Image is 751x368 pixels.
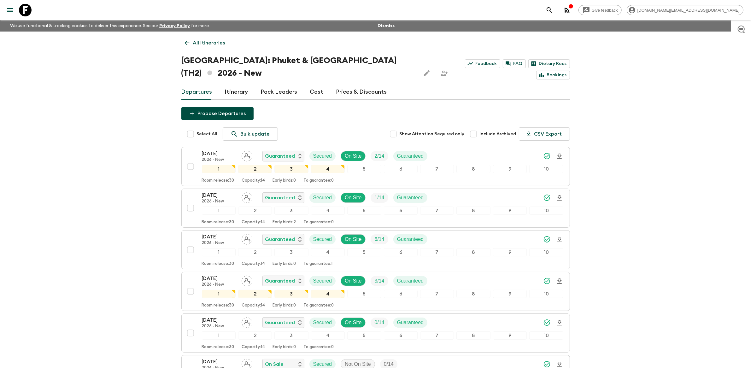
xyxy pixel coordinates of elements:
p: Secured [313,319,332,326]
p: To guarantee: 0 [304,178,334,183]
div: 10 [529,165,563,173]
div: 3 [274,248,308,256]
div: 3 [274,165,308,173]
div: 9 [493,290,527,298]
a: All itineraries [181,37,229,49]
div: 4 [311,165,345,173]
p: To guarantee: 0 [304,303,334,308]
div: On Site [341,151,366,161]
div: 10 [529,248,563,256]
button: search adventures [543,4,556,16]
svg: Synced Successfully [543,319,551,326]
button: [DATE]2026 - NewAssign pack leaderGuaranteedSecuredOn SiteTrip FillGuaranteed12345678910Room rele... [181,189,570,228]
p: Guaranteed [397,277,424,285]
span: [DOMAIN_NAME][EMAIL_ADDRESS][DOMAIN_NAME] [634,8,743,13]
div: 8 [456,207,490,215]
svg: Download Onboarding [556,319,563,327]
p: On Site [345,152,361,160]
div: [DOMAIN_NAME][EMAIL_ADDRESS][DOMAIN_NAME] [627,5,743,15]
p: Not On Site [345,360,371,368]
div: 2 [238,290,272,298]
button: [DATE]2026 - NewAssign pack leaderGuaranteedSecuredOn SiteTrip FillGuaranteed12345678910Room rele... [181,230,570,269]
span: Show Attention Required only [400,131,465,137]
p: [DATE] [202,275,237,282]
div: Trip Fill [371,151,388,161]
p: 2026 - New [202,199,237,204]
p: Guaranteed [265,152,295,160]
div: Secured [309,234,336,244]
button: CSV Export [519,127,570,141]
p: Guaranteed [265,194,295,202]
div: On Site [341,318,366,328]
p: Secured [313,194,332,202]
p: [DATE] [202,191,237,199]
p: 2 / 14 [374,152,384,160]
svg: Download Onboarding [556,153,563,160]
div: Trip Fill [371,193,388,203]
p: Capacity: 14 [242,261,265,266]
div: 5 [347,248,381,256]
p: On Site [345,277,361,285]
div: 4 [311,248,345,256]
svg: Synced Successfully [543,360,551,368]
p: Bulk update [241,130,270,138]
span: Assign pack leader [242,277,252,283]
svg: Download Onboarding [556,236,563,243]
div: 10 [529,331,563,340]
div: 9 [493,331,527,340]
p: Early birds: 0 [273,178,296,183]
svg: Synced Successfully [543,277,551,285]
p: [DATE] [202,358,237,365]
div: 7 [420,207,454,215]
div: On Site [341,193,366,203]
p: Room release: 30 [202,220,234,225]
p: On Sale [265,360,284,368]
div: 7 [420,331,454,340]
p: Room release: 30 [202,345,234,350]
span: Assign pack leader [242,194,252,199]
a: Bookings [536,71,570,79]
p: Secured [313,277,332,285]
div: On Site [341,276,366,286]
div: 6 [384,290,418,298]
div: 9 [493,207,527,215]
a: Give feedback [578,5,622,15]
span: Assign pack leader [242,153,252,158]
span: Give feedback [588,8,621,13]
a: Privacy Policy [159,24,190,28]
p: 2026 - New [202,324,237,329]
span: Share this itinerary [438,67,451,79]
p: Guaranteed [265,277,295,285]
span: Assign pack leader [242,361,252,366]
p: 0 / 14 [384,360,394,368]
p: Guaranteed [397,319,424,326]
div: 7 [420,290,454,298]
a: Pack Leaders [261,85,297,100]
div: 3 [274,331,308,340]
p: Capacity: 14 [242,303,265,308]
a: Dietary Reqs [528,59,570,68]
span: Assign pack leader [242,236,252,241]
div: 1 [202,207,236,215]
p: Room release: 30 [202,261,234,266]
div: 7 [420,165,454,173]
div: 8 [456,331,490,340]
a: Cost [310,85,324,100]
span: Include Archived [480,131,516,137]
div: 5 [347,290,381,298]
div: 6 [384,165,418,173]
button: [DATE]2026 - NewAssign pack leaderGuaranteedSecuredOn SiteTrip FillGuaranteed12345678910Room rele... [181,272,570,311]
a: FAQ [503,59,526,68]
span: Select All [197,131,218,137]
div: 8 [456,248,490,256]
svg: Synced Successfully [543,194,551,202]
p: To guarantee: 0 [304,220,334,225]
p: Secured [313,360,332,368]
p: Secured [313,236,332,243]
p: 0 / 14 [374,319,384,326]
div: 6 [384,207,418,215]
div: 4 [311,207,345,215]
div: 1 [202,331,236,340]
div: 10 [529,290,563,298]
p: Guaranteed [397,236,424,243]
